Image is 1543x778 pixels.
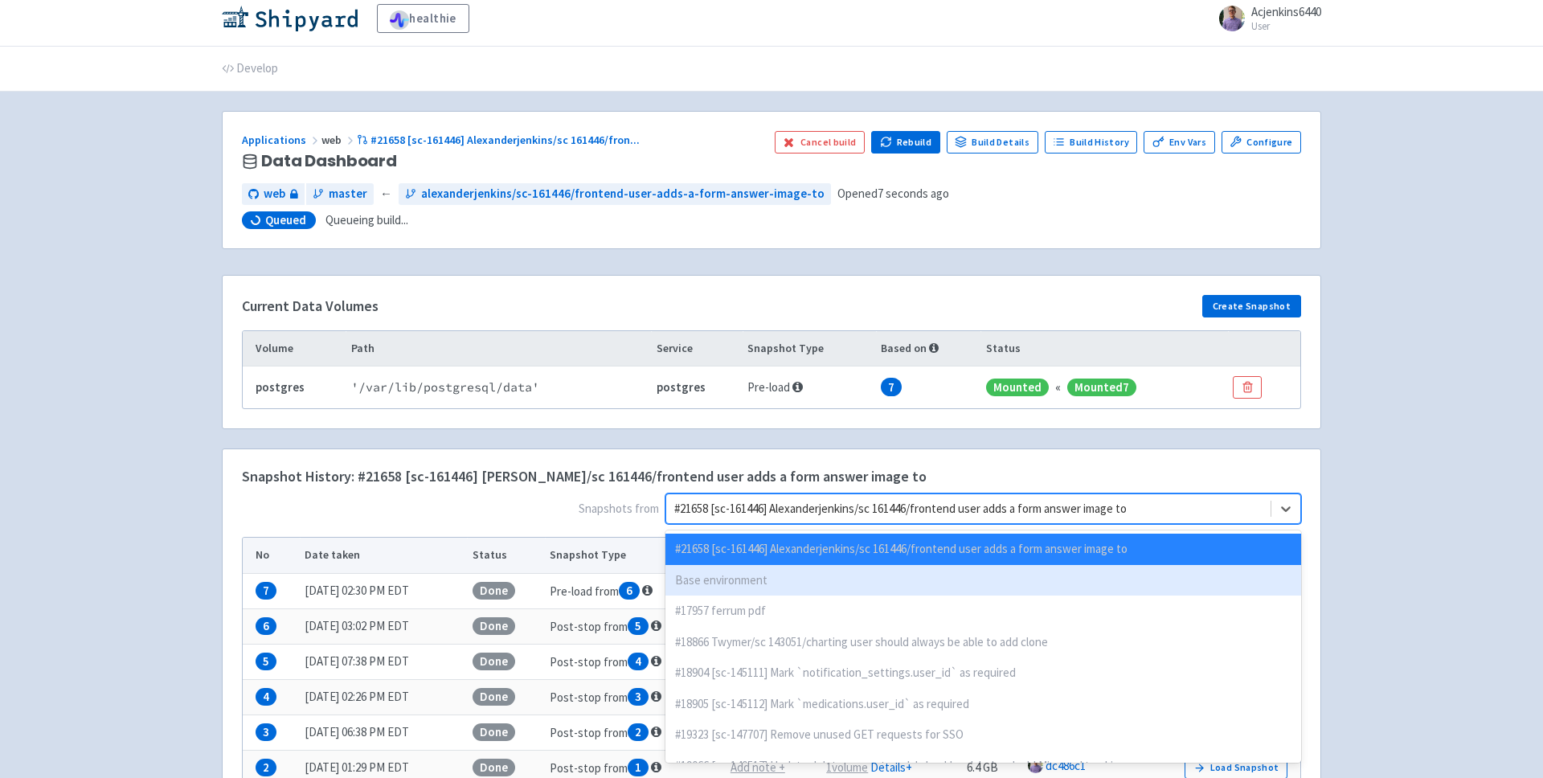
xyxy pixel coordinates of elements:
[346,331,651,366] th: Path
[300,608,468,644] td: [DATE] 03:02 PM EDT
[256,653,276,671] span: 5
[665,534,1301,565] div: #21658 [sc-161446] Alexanderjenkins/sc 161446/frontend user adds a form answer image to
[242,183,305,205] a: web
[300,573,468,608] td: [DATE] 02:30 PM EDT
[1046,758,1086,773] a: dc486c1
[256,582,276,600] span: 7
[665,596,1301,627] div: #17957 ferrum pdf
[665,689,1301,720] div: #18905 [sc-145112] Mark `medications.user_id` as required
[473,723,515,742] span: Done
[980,331,1228,366] th: Status
[545,679,723,715] td: Post-stop from
[399,183,831,205] a: alexanderjenkins/sc-161446/frontend-user-adds-a-form-answer-image-to
[1251,4,1321,19] span: Acjenkins6440
[986,379,1049,397] span: Mounted
[651,331,743,366] th: Service
[747,379,803,395] span: Pre-load
[300,715,468,750] td: [DATE] 06:38 PM EDT
[1055,379,1061,397] div: «
[628,759,649,777] span: 1
[870,760,912,775] a: Details+
[421,185,825,203] span: alexanderjenkins/sc-161446/frontend-user-adds-a-form-answer-image-to
[947,131,1038,154] a: Build Details
[256,617,276,636] span: 6
[775,131,866,154] button: Cancel build
[545,573,723,608] td: Pre-load from
[242,469,927,485] h4: Snapshot History: #21658 [sc-161446] [PERSON_NAME]/sc 161446/frontend user adds a form answer ima...
[467,538,544,573] th: Status
[743,331,876,366] th: Snapshot Type
[619,582,640,600] span: 6
[665,719,1301,751] div: #19323 [sc-147707] Remove unused GET requests for SSO
[321,133,357,147] span: web
[329,185,367,203] span: master
[377,4,469,33] a: healthie
[1144,131,1214,154] a: Env Vars
[837,185,949,203] span: Opened
[242,133,321,147] a: Applications
[242,298,379,314] h4: Current Data Volumes
[665,627,1301,658] div: #18866 Twymer/sc 143051/charting user should always be able to add clone
[242,493,1301,530] span: Snapshots from
[1251,21,1321,31] small: User
[222,6,358,31] img: Shipyard logo
[265,212,306,228] span: Queued
[545,538,723,573] th: Snapshot Type
[300,679,468,715] td: [DATE] 02:26 PM EDT
[628,653,649,671] span: 4
[380,185,392,203] span: ←
[370,133,640,147] span: #21658 [sc-161446] Alexanderjenkins/sc 161446/fron ...
[545,644,723,679] td: Post-stop from
[256,688,276,706] span: 4
[871,131,940,154] button: Rebuild
[300,644,468,679] td: [DATE] 07:38 PM EDT
[628,617,649,636] span: 5
[222,47,278,92] a: Develop
[346,366,651,408] td: ' /var/lib/postgresql/data '
[473,653,515,671] span: Done
[243,538,300,573] th: No
[1209,6,1321,31] a: Acjenkins6440 User
[1067,379,1136,397] span: Mounted 7
[657,379,706,395] b: postgres
[300,538,468,573] th: Date taken
[881,378,902,396] span: 7
[256,723,276,742] span: 3
[306,183,374,205] a: master
[243,331,346,366] th: Volume
[1045,131,1138,154] a: Build History
[731,760,785,775] u: Add note +
[473,759,515,777] span: Done
[665,657,1301,689] div: #18904 [sc-145111] Mark `notification_settings.user_id` as required
[545,715,723,750] td: Post-stop from
[473,688,515,706] span: Done
[878,186,949,201] time: 7 seconds ago
[628,688,649,706] span: 3
[473,582,515,600] span: Done
[628,723,649,742] span: 2
[826,760,868,775] u: 1 volume
[256,759,276,777] span: 2
[876,331,981,366] th: Based on
[357,133,642,147] a: #21658 [sc-161446] Alexanderjenkins/sc 161446/fron...
[325,211,408,230] span: Queueing build...
[261,152,397,170] span: Data Dashboard
[256,379,305,395] b: postgres
[264,185,285,203] span: web
[665,565,1301,596] div: Base environment
[545,608,723,644] td: Post-stop from
[473,617,515,636] span: Done
[1202,295,1301,317] button: Create Snapshot
[1222,131,1301,154] a: Configure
